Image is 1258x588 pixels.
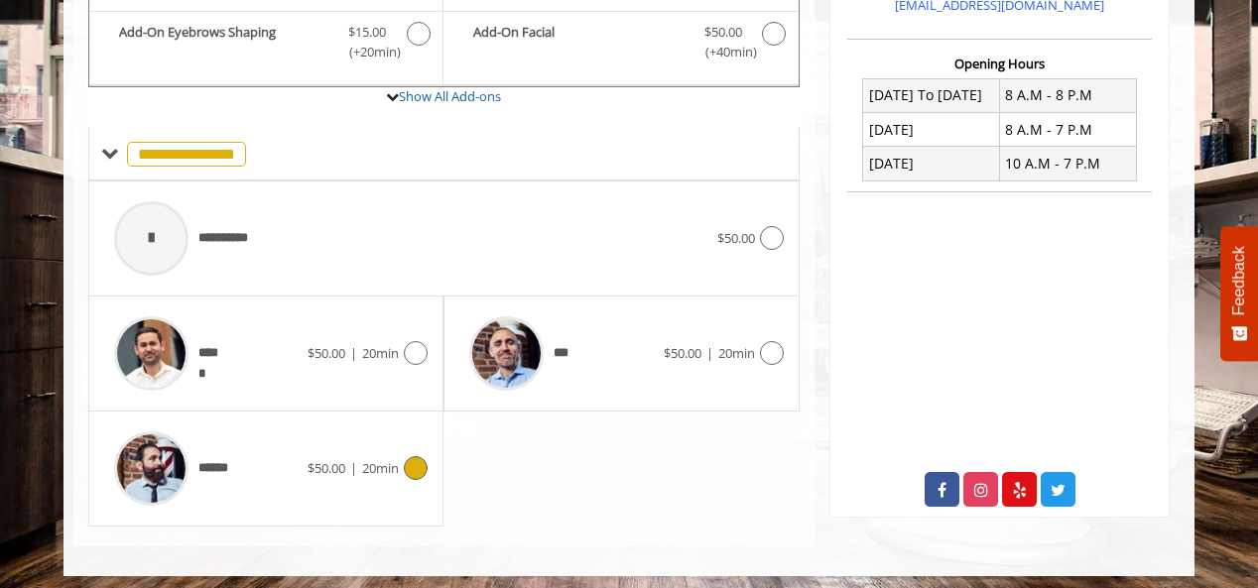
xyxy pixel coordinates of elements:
span: $50.00 [717,229,755,247]
span: 20min [718,344,755,362]
span: | [350,459,357,477]
button: Feedback - Show survey [1220,226,1258,361]
span: 20min [362,344,399,362]
b: Add-On Facial [473,22,684,63]
td: 8 A.M - 8 P.M [999,78,1136,112]
span: $50.00 [308,459,345,477]
span: Feedback [1230,246,1248,315]
b: Add-On Eyebrows Shaping [119,22,328,63]
span: $50.00 [308,344,345,362]
td: [DATE] [863,147,1000,180]
span: (+40min ) [693,42,752,62]
td: [DATE] [863,113,1000,147]
span: | [706,344,713,362]
span: $50.00 [704,22,742,43]
span: (+20min ) [338,42,397,62]
span: $15.00 [348,22,386,43]
span: | [350,344,357,362]
td: [DATE] To [DATE] [863,78,1000,112]
a: Show All Add-ons [399,87,501,105]
span: $50.00 [664,344,701,362]
label: Add-On Facial [453,22,788,68]
span: 20min [362,459,399,477]
label: Add-On Eyebrows Shaping [99,22,433,68]
td: 10 A.M - 7 P.M [999,147,1136,180]
h3: Opening Hours [847,57,1152,70]
td: 8 A.M - 7 P.M [999,113,1136,147]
